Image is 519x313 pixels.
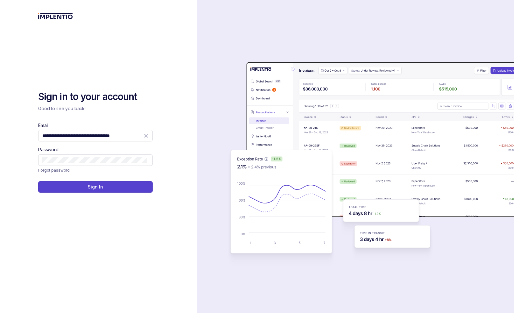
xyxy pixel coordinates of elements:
[38,105,153,112] p: Good to see you back!
[38,122,48,129] label: Email
[38,90,153,103] h2: Sign in to your account
[88,184,103,190] p: Sign In
[38,167,70,174] p: Forgot password
[38,13,73,19] img: logo
[38,167,70,174] a: Link Forgot password
[38,181,153,193] button: Sign In
[38,146,59,153] label: Password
